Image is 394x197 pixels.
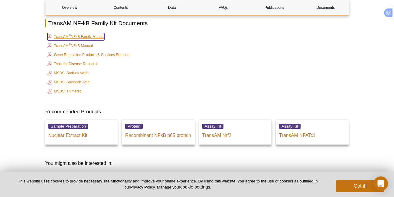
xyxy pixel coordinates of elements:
h3: You might also be interested in: [45,160,349,167]
a: Assay Kit TransAM NFATc1 [276,120,349,145]
h3: Recommended Products [45,108,349,115]
a: Data [148,0,196,15]
a: TransAM®NFκB Family Manual [47,33,105,40]
span: Assay Kit [279,124,301,129]
div: Open Intercom Messenger [373,176,388,191]
h2: TransAM NF-kB Family Kit Documents [45,19,349,27]
a: Documents [301,0,350,15]
a: Overview [46,0,94,15]
a: Protein Recombinant NFkB p65 protein [122,120,195,145]
a: Tools for Disease Research [47,60,99,68]
p: This website uses cookies to provide necessary site functionality and improve your online experie... [10,179,326,190]
p: Nuclear Extract Kit [48,129,115,139]
a: TransAM®NFκB Manual [47,42,93,49]
a: Sample Preparation Nuclear Extract Kit [45,120,118,145]
span: Sample Preparation [48,124,89,129]
span: Assay Kit [202,124,224,129]
a: Gene Regulation Products & Services Brochure [47,51,131,58]
a: MSDS: Thimersol [47,88,83,95]
button: Got it! [336,180,384,192]
sup: ® [69,43,71,46]
sup: ® [69,34,71,37]
a: Contents [97,0,145,15]
a: Assay Kit TransAM Nrf2 [199,120,272,145]
p: TransAM Nrf2 [202,129,269,139]
p: Recombinant NFkB p65 protein [125,129,192,139]
span: Protein [125,124,143,129]
a: Privacy Policy [130,185,155,189]
button: cookie settings [180,184,210,189]
a: MSDS: Sodium Azide [47,69,89,77]
a: FAQs [199,0,247,15]
a: Publications [250,0,298,15]
a: MSDS: Sulphuric Acid [47,78,90,86]
p: TransAM NFATc1 [279,129,346,139]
